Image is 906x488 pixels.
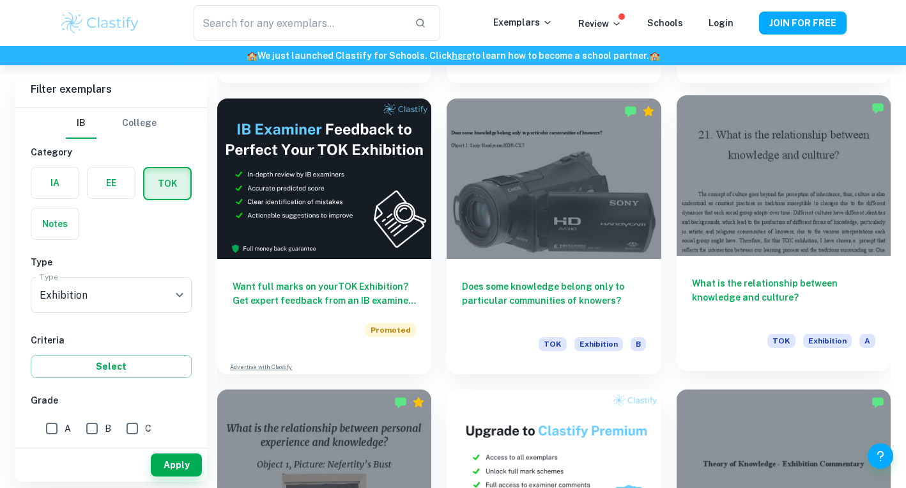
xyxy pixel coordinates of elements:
span: C [145,421,151,436]
a: Login [709,18,733,28]
button: TOK [144,168,190,199]
span: A [65,421,71,436]
img: Marked [871,102,884,114]
button: Select [31,355,192,378]
h6: Want full marks on your TOK Exhibition ? Get expert feedback from an IB examiner! [233,279,416,308]
input: Search for any exemplars... [194,5,404,41]
h6: Grade [31,393,192,407]
button: IA [31,168,79,198]
div: Premium [412,396,425,409]
h6: Type [31,255,192,269]
button: Notes [31,209,79,239]
img: Marked [394,396,407,409]
h6: What is the relationship between knowledge and culture? [692,276,875,319]
div: Premium [642,105,655,118]
span: 🏫 [247,51,257,61]
h6: Filter exemplars [15,72,207,107]
span: TOK [767,334,795,348]
span: B [105,421,111,436]
button: JOIN FOR FREE [759,12,847,35]
label: Type [40,271,58,282]
img: Clastify logo [59,10,141,36]
h6: Category [31,145,192,159]
h6: Does some knowledge belong only to particular communities of knowers? [462,279,645,322]
a: Advertise with Clastify [230,363,292,372]
img: Marked [871,396,884,409]
button: College [122,108,157,139]
div: Exhibition [31,277,192,313]
span: Promoted [365,323,416,337]
h6: We just launched Clastify for Schools. Click to learn how to become a school partner. [3,49,903,63]
img: Thumbnail [217,98,431,259]
p: Exemplars [493,15,553,29]
a: What is the relationship between knowledge and culture?TOKExhibitionA [677,98,891,374]
h6: Criteria [31,333,192,347]
span: Exhibition [574,337,623,351]
a: here [452,51,472,61]
span: B [631,337,646,351]
a: Want full marks on yourTOK Exhibition? Get expert feedback from an IB examiner!PromotedAdvertise ... [217,98,431,374]
div: Filter type choice [66,108,157,139]
p: Review [578,17,622,31]
span: A [859,334,875,348]
button: Help and Feedback [868,443,893,469]
button: IB [66,108,96,139]
span: 🏫 [649,51,660,61]
a: Does some knowledge belong only to particular communities of knowers?TOKExhibitionB [447,98,661,374]
button: EE [88,168,135,198]
span: TOK [539,337,567,351]
span: Exhibition [803,334,852,348]
a: Schools [647,18,683,28]
button: Apply [151,453,202,476]
img: Marked [624,105,637,118]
